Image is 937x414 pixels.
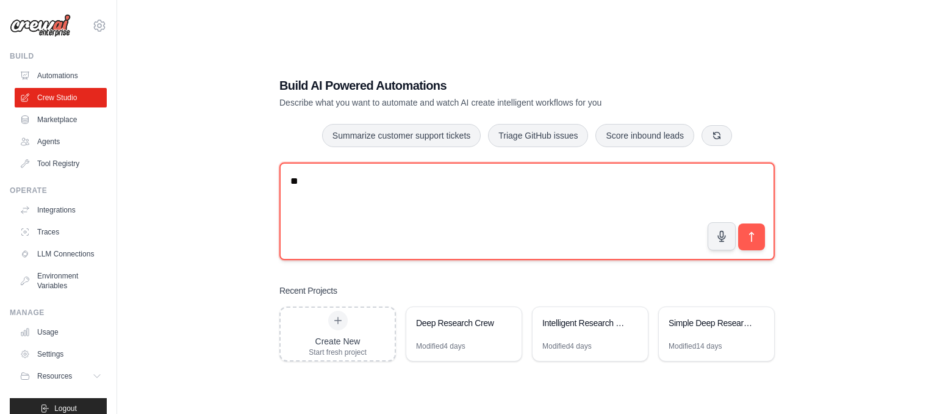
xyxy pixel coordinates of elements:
[416,317,500,329] div: Deep Research Crew
[322,124,481,147] button: Summarize customer support tickets
[15,322,107,342] a: Usage
[15,154,107,173] a: Tool Registry
[10,308,107,318] div: Manage
[15,132,107,151] a: Agents
[279,77,689,94] h1: Build AI Powered Automations
[10,186,107,195] div: Operate
[669,317,752,329] div: Simple Deep Research Crew
[10,51,107,61] div: Build
[15,222,107,242] a: Traces
[15,266,107,296] a: Environment Variables
[279,285,337,297] h3: Recent Projects
[279,96,689,109] p: Describe what you want to automate and watch AI create intelligent workflows for you
[708,222,736,250] button: Click to speak your automation idea
[876,355,937,414] iframe: Chat Widget
[15,110,107,129] a: Marketplace
[15,244,107,264] a: LLM Connections
[54,404,77,413] span: Logout
[37,371,72,381] span: Resources
[416,341,465,351] div: Modified 4 days
[595,124,694,147] button: Score inbound leads
[15,88,107,107] a: Crew Studio
[542,341,592,351] div: Modified 4 days
[15,344,107,364] a: Settings
[15,200,107,220] a: Integrations
[702,125,732,146] button: Get new suggestions
[309,335,367,347] div: Create New
[15,66,107,85] a: Automations
[542,317,626,329] div: Intelligent Research Flow
[488,124,588,147] button: Triage GitHub issues
[15,366,107,386] button: Resources
[309,347,367,357] div: Start fresh project
[669,341,722,351] div: Modified 14 days
[10,14,71,37] img: Logo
